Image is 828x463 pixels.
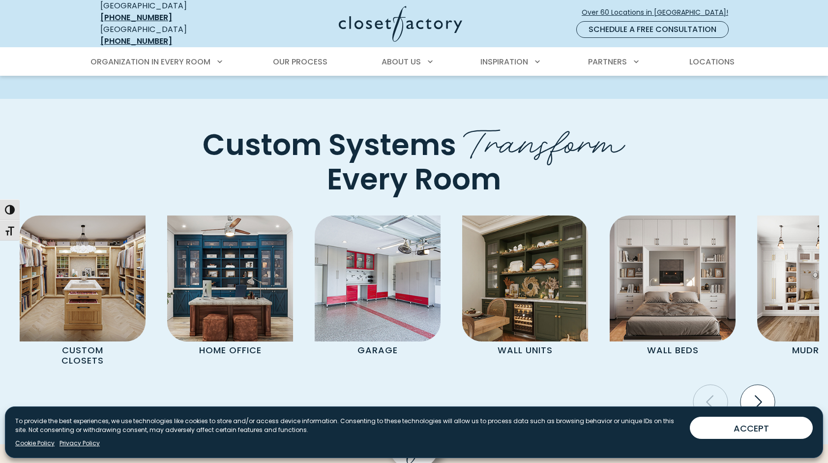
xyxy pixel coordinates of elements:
[315,216,441,341] img: Garage Cabinets
[183,341,277,360] p: Home Office
[582,7,736,18] span: Over 60 Locations in [GEOGRAPHIC_DATA]!
[100,12,172,23] a: [PHONE_NUMBER]
[100,24,243,47] div: [GEOGRAPHIC_DATA]
[203,124,456,165] span: Custom Systems
[330,341,425,360] p: Garage
[84,48,744,76] nav: Primary Menu
[462,216,588,341] img: Wall unit
[599,216,746,360] a: Wall Bed Wall Beds
[35,341,130,370] p: Custom Closets
[90,56,210,67] span: Organization in Every Room
[581,4,737,21] a: Over 60 Locations in [GEOGRAPHIC_DATA]!
[480,56,528,67] span: Inspiration
[273,56,327,67] span: Our Process
[100,35,172,47] a: [PHONE_NUMBER]
[59,439,100,448] a: Privacy Policy
[690,417,813,439] button: ACCEPT
[15,417,682,434] p: To provide the best experiences, we use technologies like cookies to store and/or access device i...
[382,56,421,67] span: About Us
[625,341,720,360] p: Wall Beds
[451,216,599,360] a: Wall unit Wall Units
[689,56,735,67] span: Locations
[304,216,451,360] a: Garage Cabinets Garage
[576,21,729,38] a: Schedule a Free Consultation
[689,381,732,423] button: Previous slide
[15,439,55,448] a: Cookie Policy
[20,216,146,341] img: Custom Closet with island
[167,216,293,341] img: Home Office featuring desk and custom cabinetry
[463,113,625,166] span: Transform
[339,6,462,42] img: Closet Factory Logo
[737,381,779,423] button: Next slide
[156,216,304,360] a: Home Office featuring desk and custom cabinetry Home Office
[327,159,501,200] span: Every Room
[9,216,156,370] a: Custom Closet with island Custom Closets
[478,341,572,360] p: Wall Units
[588,56,627,67] span: Partners
[610,216,736,341] img: Wall Bed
